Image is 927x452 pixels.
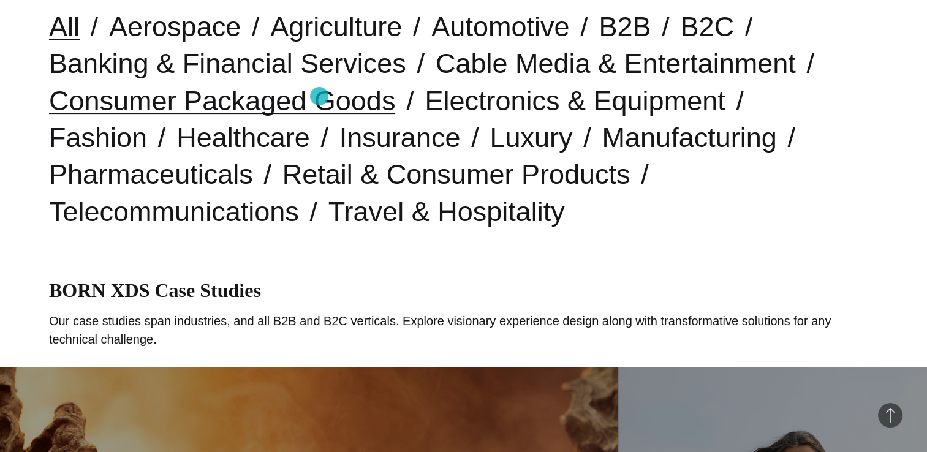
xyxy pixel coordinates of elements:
[680,11,734,42] a: B2C
[599,11,651,42] a: B2B
[425,85,725,116] a: Electronics & Equipment
[339,122,461,153] a: Insurance
[49,11,80,42] a: All
[49,312,878,348] p: Our case studies span industries, and all B2B and B2C verticals. Explore visionary experience des...
[49,122,147,153] a: Fashion
[176,122,310,153] a: Healthcare
[431,11,569,42] a: Automotive
[490,122,572,153] a: Luxury
[109,11,241,42] a: Aerospace
[328,196,565,227] a: Travel & Hospitality
[49,85,395,116] a: Consumer Packaged Goods
[602,122,776,153] a: Manufacturing
[270,11,402,42] a: Agriculture
[282,159,630,190] a: Retail & Consumer Products
[436,48,796,79] a: Cable Media & Entertainment
[49,196,299,227] a: Telecommunications
[49,159,253,190] a: Pharmaceuticals
[878,403,902,428] button: Back to Top
[49,279,878,302] h1: BORN XDS Case Studies
[49,48,406,79] a: Banking & Financial Services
